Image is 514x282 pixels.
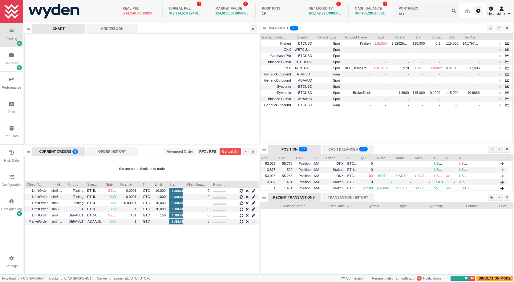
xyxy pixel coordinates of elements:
[215,6,249,11] div: MARKET VALUE
[422,48,425,51] span: -
[385,103,388,107] span: -
[295,89,312,96] span: BTCUSD
[2,182,22,187] div: Configuration
[2,85,21,90] div: Performance
[459,162,475,165] span: USDT -6.4
[359,147,368,151] sup: 33
[355,6,389,11] div: CASH BALANCE
[439,103,443,107] span: -
[316,40,340,47] span: Spot
[322,193,374,202] div: TRANSACTION HISTORY
[86,24,138,33] div: ORDERBOOK
[294,26,296,32] p: 1
[396,174,423,178] span: USDT 114,924.00
[446,186,469,190] span: $17,435,301.91
[316,58,340,66] span: Spot
[86,147,138,156] div: ORDER HISTORY
[362,186,373,190] span: 202.00
[479,79,480,82] span: -
[415,154,427,160] span: Market Value
[67,187,83,194] span: Testing
[463,34,476,40] span: Vol Ask
[370,60,371,64] span: -
[264,72,291,76] span: GenericOutbound
[454,180,455,184] span: -
[282,162,293,165] span: 55,778
[400,66,409,70] span: 2,970
[87,199,102,207] span: BTCUSDC
[284,48,291,51] span: OKX
[308,6,342,11] div: NET LIQUIDITY
[295,40,312,47] span: BTCUSD
[295,65,312,72] span: ALPHAUSDT
[308,11,343,15] span: $81,149,795.38028705
[295,95,312,103] span: ADAAUD
[435,42,442,45] span: 0.1
[314,179,323,186] span: MARGIN
[122,11,152,15] span: -$14,249.86696024
[479,97,480,101] span: -
[459,180,473,184] span: -$2,734.6
[353,91,370,95] span: BrokerDesk
[284,186,293,190] span: 1,481
[488,6,495,16] div: Help
[408,79,409,82] span: -
[6,36,17,42] div: Trading
[446,91,469,95] span: 115,000.1000
[365,174,373,178] span: -1.00
[299,147,307,151] sup: 27
[74,149,76,155] p: 6
[371,162,373,165] span: 0
[316,77,340,84] span: Spot
[455,60,459,64] span: -
[347,172,358,179] span: BTCUSDT
[284,180,293,184] span: 1,481
[391,162,393,165] span: -
[385,91,388,95] span: -
[122,6,156,11] div: REAL P&L
[295,46,312,53] span: WBTCUSDT
[26,218,48,225] span: MarketOrder
[267,168,276,171] span: 3,873
[295,58,312,66] span: BTCUSDC
[316,46,340,53] span: Spot
[355,11,390,15] span: $63,155,285.10552678
[479,85,480,88] span: -
[408,48,409,51] span: -
[322,145,374,154] div: CASH BALANCES
[314,166,323,173] span: MARGIN
[455,54,459,58] span: -
[429,180,431,184] span: -
[269,26,289,31] div: WATCHLIST
[155,189,166,192] span: 10,000
[455,48,459,51] span: -
[469,66,480,70] span: 17,386
[4,158,19,163] div: Hist. Data
[25,156,259,181] div: You are not authorized to trade
[446,174,472,178] span: USDT -89,071.30
[454,168,455,171] span: -
[25,34,259,144] iframe: advanced chart TradingView widget
[446,42,463,45] span: 115,000.1
[439,60,443,64] span: -
[374,66,389,70] span: 0.01513
[454,162,455,165] span: -
[347,179,358,186] span: BTCUSD
[67,193,83,200] span: Testing
[439,85,443,88] span: -
[26,187,48,194] span: LimitOrder
[215,11,248,15] span: $24,023,868.6856065
[467,91,480,95] span: 10.9669
[392,42,410,45] span: 2.92029453
[459,174,474,178] span: USDT 0.0
[51,199,64,207] span: sim864.0
[267,180,276,184] span: 3,882
[268,97,291,101] span: Binance Global
[51,187,64,194] span: sim868.0
[109,195,116,199] span: BUY
[67,218,83,225] span: DEFAULT
[8,109,15,115] div: Risk
[439,97,443,101] span: -
[169,6,203,11] div: UNREAL P&L
[26,206,48,213] span: LimitOrder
